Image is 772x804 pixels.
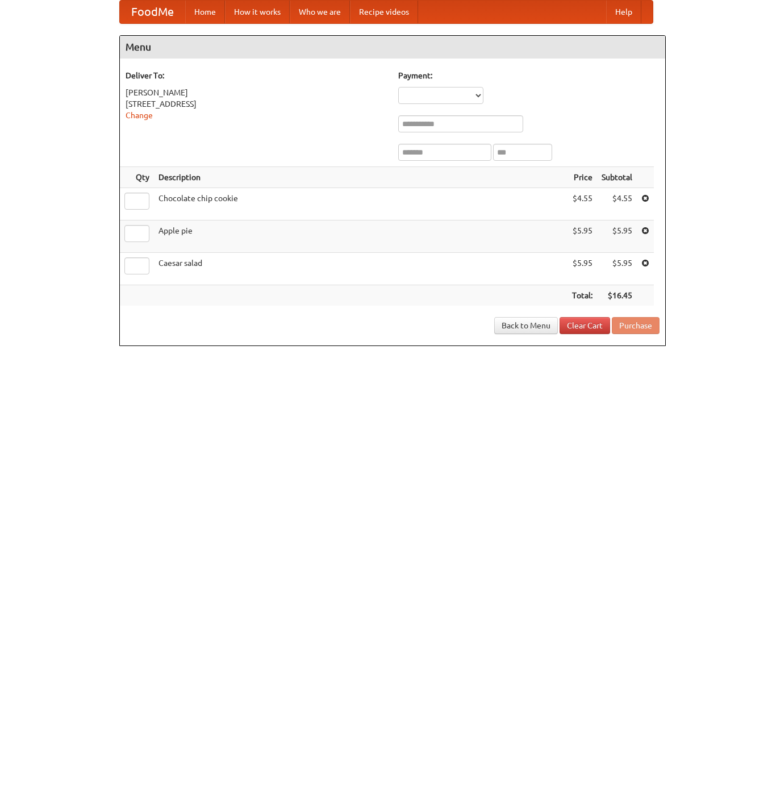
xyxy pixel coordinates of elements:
[606,1,641,23] a: Help
[120,36,665,59] h4: Menu
[185,1,225,23] a: Home
[597,167,637,188] th: Subtotal
[597,220,637,253] td: $5.95
[120,167,154,188] th: Qty
[126,111,153,120] a: Change
[567,285,597,306] th: Total:
[350,1,418,23] a: Recipe videos
[560,317,610,334] a: Clear Cart
[120,1,185,23] a: FoodMe
[567,253,597,285] td: $5.95
[126,98,387,110] div: [STREET_ADDRESS]
[597,253,637,285] td: $5.95
[567,220,597,253] td: $5.95
[154,167,567,188] th: Description
[154,220,567,253] td: Apple pie
[597,285,637,306] th: $16.45
[612,317,660,334] button: Purchase
[126,70,387,81] h5: Deliver To:
[398,70,660,81] h5: Payment:
[494,317,558,334] a: Back to Menu
[567,188,597,220] td: $4.55
[154,188,567,220] td: Chocolate chip cookie
[154,253,567,285] td: Caesar salad
[290,1,350,23] a: Who we are
[225,1,290,23] a: How it works
[597,188,637,220] td: $4.55
[126,87,387,98] div: [PERSON_NAME]
[567,167,597,188] th: Price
